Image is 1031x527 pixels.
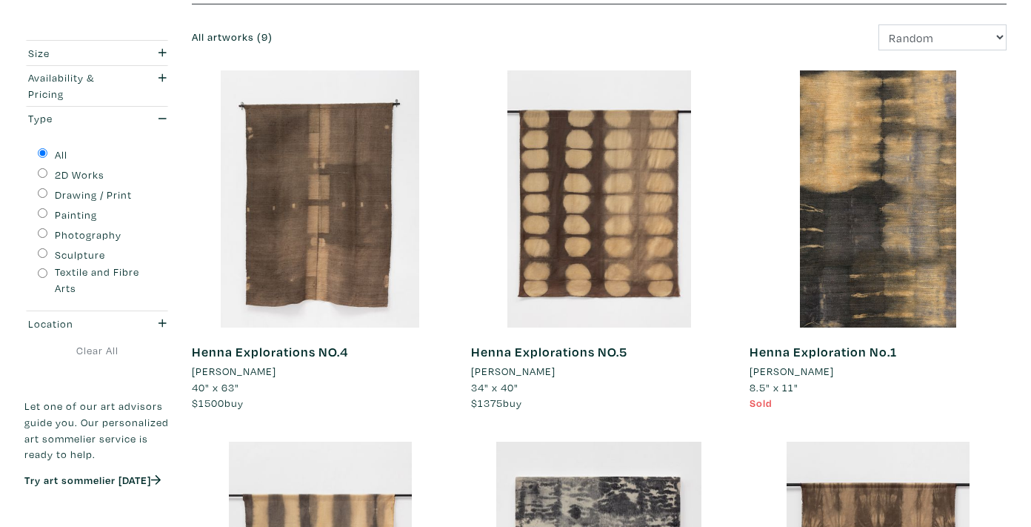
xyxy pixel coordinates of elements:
a: Clear All [24,342,170,359]
label: 2D Works [55,167,104,183]
button: Size [24,41,170,65]
label: Photography [55,227,121,243]
button: Type [24,107,170,131]
span: Sold [750,396,773,410]
div: Location [28,316,127,332]
div: Availability & Pricing [28,70,127,102]
div: Size [28,45,127,62]
li: [PERSON_NAME] [192,363,276,379]
label: Sculpture [55,247,105,263]
label: Drawing / Print [55,187,132,203]
li: [PERSON_NAME] [750,363,834,379]
h6: All artworks (9) [192,31,588,44]
label: Painting [55,207,97,223]
span: buy [471,396,522,410]
a: [PERSON_NAME] [750,363,1007,379]
label: Textile and Fibre Arts [55,264,157,296]
button: Availability & Pricing [24,66,170,106]
span: 40" x 63" [192,380,239,394]
span: 8.5" x 11" [750,380,798,394]
span: $1500 [192,396,224,410]
span: $1375 [471,396,503,410]
p: Let one of our art advisors guide you. Our personalized art sommelier service is ready to help. [24,398,170,462]
a: [PERSON_NAME] [471,363,728,379]
a: Henna Explorations NO.4 [192,343,348,360]
label: All [55,147,67,163]
div: Type [28,110,127,127]
a: Henna Explorations NO.5 [471,343,627,360]
span: 34" x 40" [471,380,518,394]
li: [PERSON_NAME] [471,363,555,379]
a: Henna Exploration No.1 [750,343,897,360]
a: [PERSON_NAME] [192,363,449,379]
a: Try art sommelier [DATE] [24,473,161,487]
button: Location [24,311,170,336]
span: buy [192,396,244,410]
